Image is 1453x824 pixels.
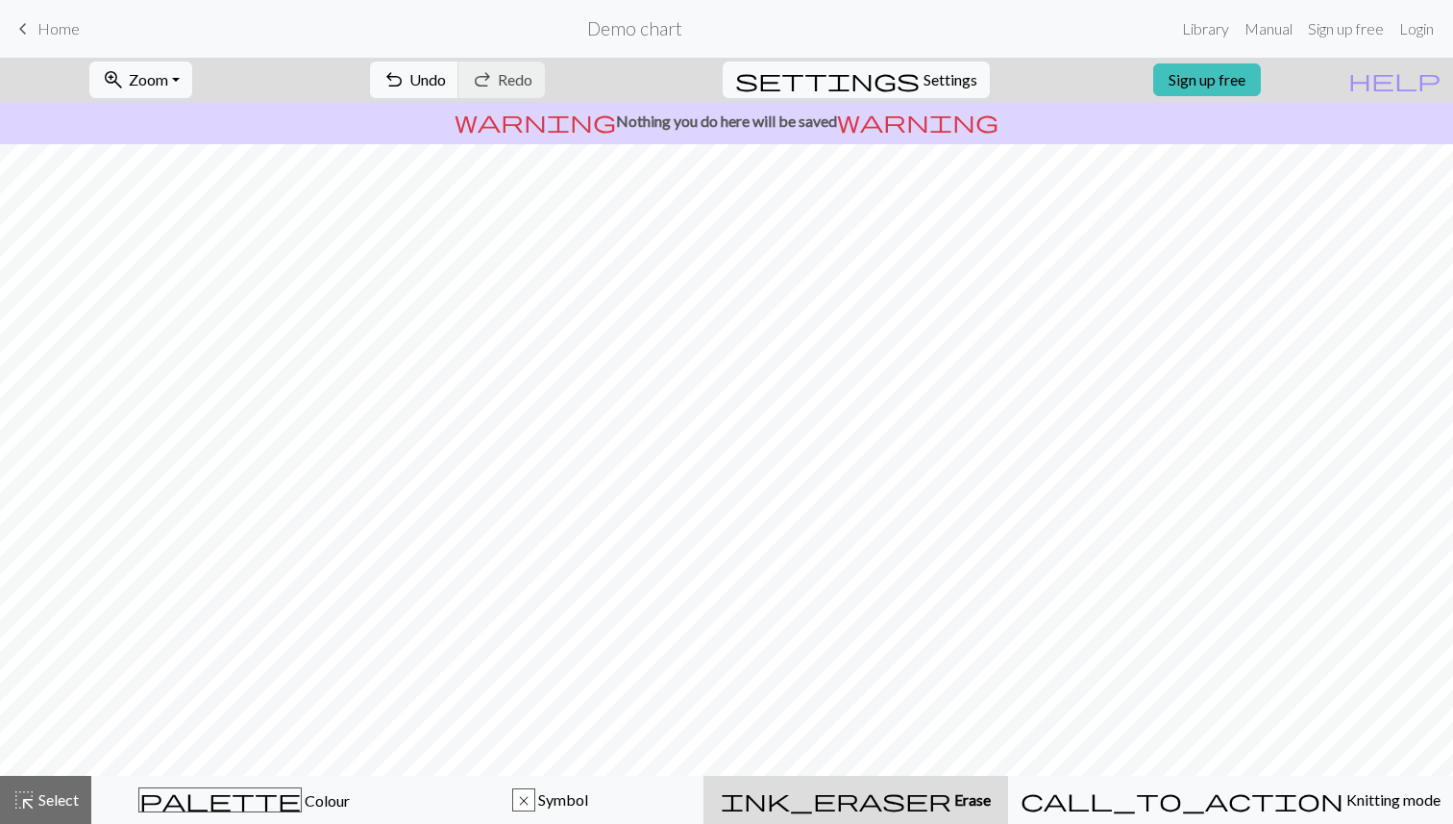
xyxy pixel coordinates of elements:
h2: Demo chart [587,17,682,39]
button: Zoom [89,62,192,98]
a: Sign up free [1300,10,1391,48]
span: Erase [951,790,991,809]
span: Colour [302,791,350,810]
span: Undo [409,70,446,88]
span: warning [455,108,616,135]
button: Erase [703,776,1008,824]
button: SettingsSettings [723,62,990,98]
span: keyboard_arrow_left [12,15,35,42]
a: Home [12,12,80,45]
span: Settings [924,68,977,91]
a: Sign up free [1153,63,1261,96]
span: help [1348,66,1441,93]
span: Home [37,19,80,37]
span: undo [382,66,406,93]
span: Zoom [129,70,168,88]
a: Login [1391,10,1441,48]
div: x [513,789,534,812]
i: Settings [735,68,920,91]
p: Nothing you do here will be saved [8,110,1445,133]
a: Manual [1237,10,1300,48]
span: settings [735,66,920,93]
span: Symbol [535,790,588,809]
span: palette [139,787,301,813]
span: highlight_alt [12,787,36,813]
span: call_to_action [1021,787,1343,813]
button: x Symbol [398,776,704,824]
span: warning [837,108,998,135]
a: Library [1174,10,1237,48]
button: Undo [370,62,459,98]
button: Colour [91,776,398,824]
span: Select [36,790,79,809]
button: Knitting mode [1008,776,1453,824]
span: ink_eraser [721,787,951,813]
span: Knitting mode [1343,790,1441,809]
span: zoom_in [102,66,125,93]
